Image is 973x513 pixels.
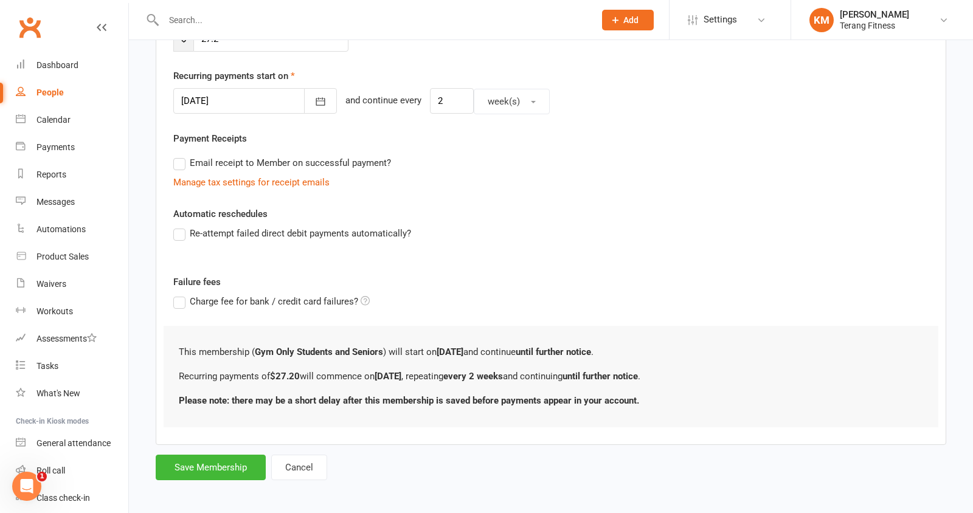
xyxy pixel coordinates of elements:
[164,275,938,289] label: Failure fees
[623,15,639,25] span: Add
[809,8,834,32] div: KM
[36,388,80,398] div: What's New
[36,279,66,289] div: Waivers
[602,10,654,30] button: Add
[36,88,64,97] div: People
[16,380,128,407] a: What's New
[16,106,128,134] a: Calendar
[16,52,128,79] a: Dashboard
[36,438,111,448] div: General attendance
[173,69,295,83] label: Recurring payments start on
[36,60,78,70] div: Dashboard
[173,207,268,221] label: Automatic reschedules
[443,371,503,382] b: every 2 weeks
[16,325,128,353] a: Assessments
[840,9,909,20] div: [PERSON_NAME]
[704,6,737,33] span: Settings
[16,243,128,270] a: Product Sales
[16,134,128,161] a: Payments
[345,93,421,109] div: and continue every
[16,270,128,298] a: Waivers
[156,455,266,480] button: Save Membership
[37,472,47,481] span: 1
[36,252,89,261] div: Product Sales
[173,177,330,188] a: Manage tax settings for receipt emails
[271,455,327,480] button: Cancel
[36,466,65,475] div: Roll call
[16,430,128,457] a: General attendance kiosk mode
[160,12,586,29] input: Search...
[36,224,86,234] div: Automations
[16,79,128,106] a: People
[36,493,90,503] div: Class check-in
[16,188,128,216] a: Messages
[270,371,300,382] b: $27.20
[488,96,520,107] span: week(s)
[179,395,639,406] b: Please note: there may be a short delay after this membership is saved before payments appear in ...
[36,197,75,207] div: Messages
[36,334,97,343] div: Assessments
[173,156,391,170] label: Email receipt to Member on successful payment?
[16,161,128,188] a: Reports
[36,115,71,125] div: Calendar
[474,89,550,114] button: week(s)
[840,20,909,31] div: Terang Fitness
[375,371,401,382] b: [DATE]
[16,457,128,484] a: Roll call
[255,346,383,357] b: Gym Only Students and Seniors
[36,306,73,316] div: Workouts
[190,294,358,307] span: Charge fee for bank / credit card failures?
[16,353,128,380] a: Tasks
[173,131,247,146] label: Payment Receipts
[179,345,923,359] p: This membership ( ) will start on and continue .
[179,369,923,384] p: Recurring payments of will commence on , repeating and continuing .
[36,170,66,179] div: Reports
[563,371,638,382] b: until further notice
[36,361,58,371] div: Tasks
[12,472,41,501] iframe: Intercom live chat
[16,484,128,512] a: Class kiosk mode
[36,142,75,152] div: Payments
[437,346,463,357] b: [DATE]
[173,226,411,241] label: Re-attempt failed direct debit payments automatically?
[516,346,591,357] b: until further notice
[16,216,128,243] a: Automations
[15,12,45,43] a: Clubworx
[16,298,128,325] a: Workouts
